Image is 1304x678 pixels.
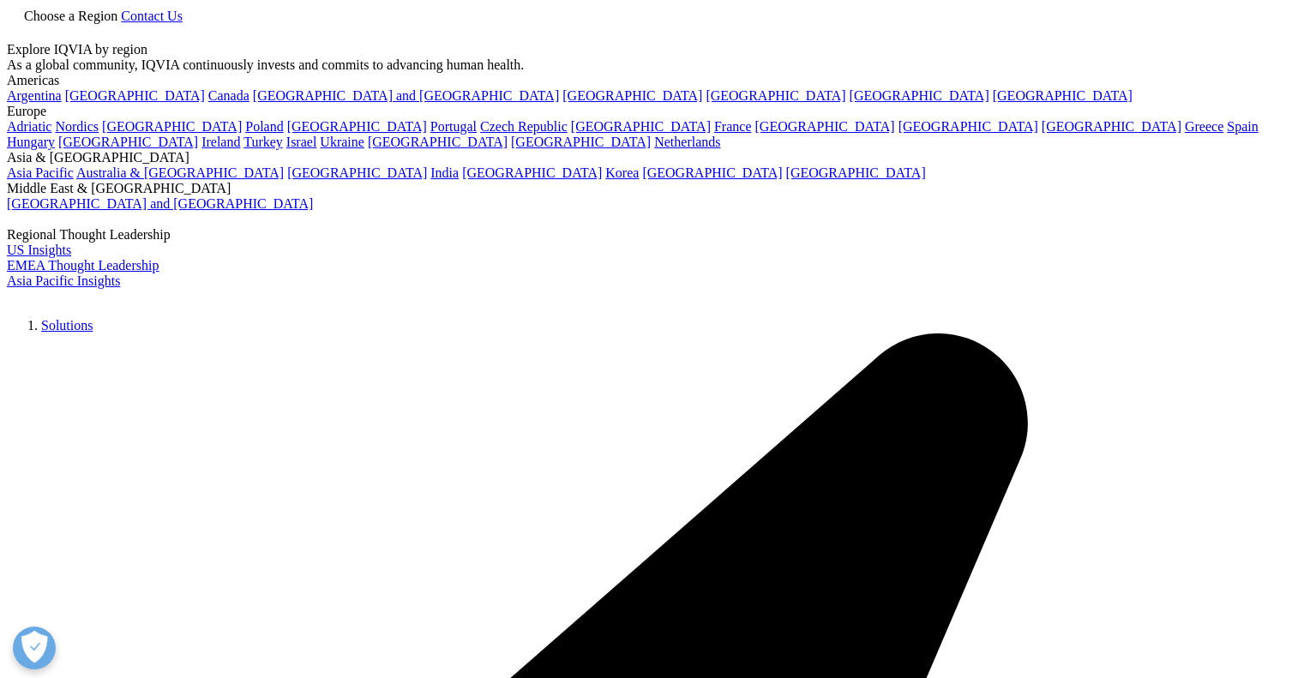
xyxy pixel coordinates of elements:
div: Regional Thought Leadership [7,227,1297,243]
div: Explore IQVIA by region [7,42,1297,57]
a: [GEOGRAPHIC_DATA] [993,88,1133,103]
a: Nordics [55,119,99,134]
a: Adriatic [7,119,51,134]
a: France [714,119,752,134]
a: Ireland [201,135,240,149]
span: Choose a Region [24,9,117,23]
a: Argentina [7,88,62,103]
a: Portugal [430,119,477,134]
a: EMEA Thought Leadership [7,258,159,273]
a: [GEOGRAPHIC_DATA] [102,119,242,134]
a: Czech Republic [480,119,568,134]
div: As a global community, IQVIA continuously invests and commits to advancing human health. [7,57,1297,73]
a: Korea [605,165,639,180]
a: Hungary [7,135,55,149]
a: India [430,165,459,180]
a: [GEOGRAPHIC_DATA] [850,88,989,103]
a: Canada [208,88,249,103]
div: Middle East & [GEOGRAPHIC_DATA] [7,181,1297,196]
div: Asia & [GEOGRAPHIC_DATA] [7,150,1297,165]
a: [GEOGRAPHIC_DATA] [287,119,427,134]
a: Australia & [GEOGRAPHIC_DATA] [76,165,284,180]
a: Poland [245,119,283,134]
a: Turkey [243,135,283,149]
div: Americas [7,73,1297,88]
a: [GEOGRAPHIC_DATA] [287,165,427,180]
a: Asia Pacific [7,165,74,180]
a: Israel [286,135,317,149]
button: Open Preferences [13,627,56,669]
a: [GEOGRAPHIC_DATA] [562,88,702,103]
a: [GEOGRAPHIC_DATA] and [GEOGRAPHIC_DATA] [253,88,559,103]
a: [GEOGRAPHIC_DATA] [368,135,508,149]
a: [GEOGRAPHIC_DATA] [898,119,1038,134]
a: Netherlands [654,135,720,149]
a: [GEOGRAPHIC_DATA] [462,165,602,180]
a: [GEOGRAPHIC_DATA] [755,119,895,134]
a: [GEOGRAPHIC_DATA] [58,135,198,149]
a: Contact Us [121,9,183,23]
a: [GEOGRAPHIC_DATA] and [GEOGRAPHIC_DATA] [7,196,313,211]
a: Ukraine [320,135,364,149]
a: [GEOGRAPHIC_DATA] [642,165,782,180]
a: [GEOGRAPHIC_DATA] [65,88,205,103]
a: [GEOGRAPHIC_DATA] [511,135,651,149]
a: Spain [1227,119,1258,134]
a: [GEOGRAPHIC_DATA] [571,119,711,134]
div: Europe [7,104,1297,119]
a: [GEOGRAPHIC_DATA] [706,88,845,103]
a: Solutions [41,318,93,333]
a: US Insights [7,243,71,257]
a: Greece [1185,119,1223,134]
a: [GEOGRAPHIC_DATA] [786,165,926,180]
a: [GEOGRAPHIC_DATA] [1042,119,1181,134]
a: Asia Pacific Insights [7,273,120,288]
